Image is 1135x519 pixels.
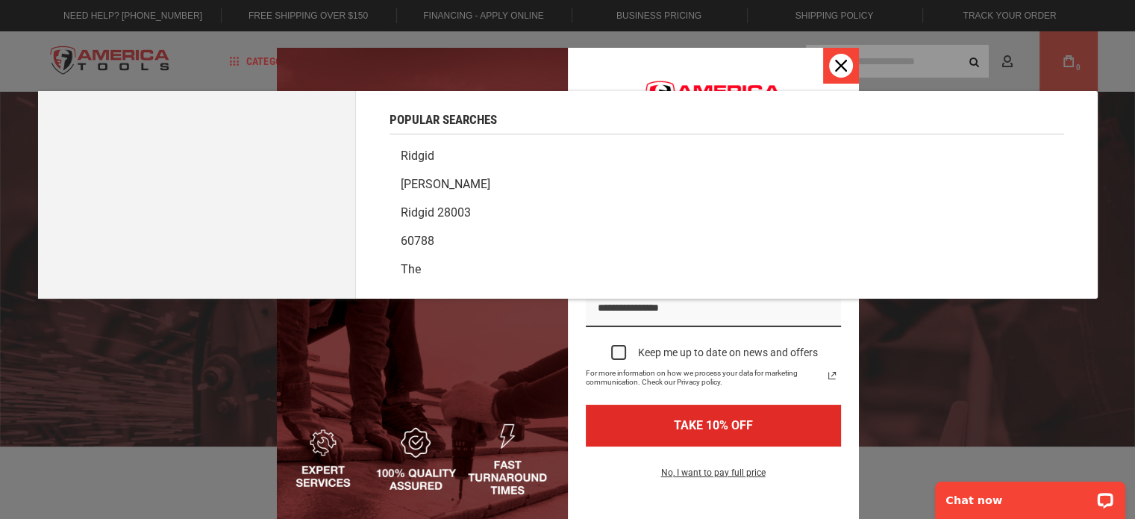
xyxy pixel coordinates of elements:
a: 60788 [390,227,1064,255]
svg: link icon [823,367,841,385]
a: Read our Privacy Policy [823,367,841,385]
input: Email field [586,290,841,328]
button: TAKE 10% OFF [586,405,841,446]
a: [PERSON_NAME] [390,170,1064,199]
iframe: LiveChat chat widget [925,472,1135,519]
a: Ridgid 28003 [390,199,1064,227]
div: Keep me up to date on news and offers [638,346,818,359]
button: Close [823,48,859,84]
a: The [390,255,1064,284]
span: Popular Searches [390,114,497,126]
svg: close icon [835,60,847,72]
a: Ridgid [390,142,1064,170]
button: No, I want to pay full price [649,464,778,490]
span: For more information on how we process your data for marketing communication. Check our Privacy p... [586,369,823,387]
